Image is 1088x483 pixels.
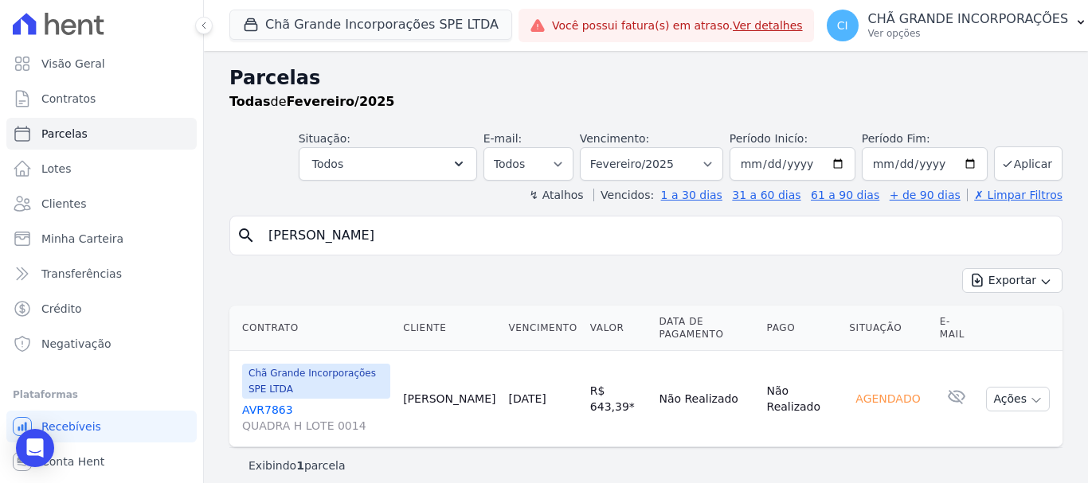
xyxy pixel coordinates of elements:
a: 61 a 90 dias [811,189,879,201]
a: Transferências [6,258,197,290]
a: 1 a 30 dias [661,189,722,201]
span: Você possui fatura(s) em atraso. [552,18,803,34]
span: Chã Grande Incorporações SPE LTDA [242,364,390,399]
span: Contratos [41,91,96,107]
label: Período Inicío: [730,132,808,145]
th: Pago [761,306,843,351]
label: Situação: [299,132,350,145]
a: Recebíveis [6,411,197,442]
a: Crédito [6,293,197,325]
a: AVR7863QUADRA H LOTE 0014 [242,402,390,434]
strong: Fevereiro/2025 [287,94,395,109]
th: Vencimento [502,306,583,351]
span: Conta Hent [41,454,104,469]
th: Situação [843,306,933,351]
a: ✗ Limpar Filtros [967,189,1063,201]
i: search [237,226,256,245]
span: Clientes [41,196,86,212]
button: Chã Grande Incorporações SPE LTDA [229,10,512,40]
div: Plataformas [13,385,190,404]
a: Conta Hent [6,446,197,477]
a: Lotes [6,153,197,185]
a: Clientes [6,188,197,220]
button: Exportar [962,268,1063,293]
label: E-mail: [483,132,522,145]
a: Visão Geral [6,48,197,80]
button: Ações [986,387,1050,411]
td: Não Realizado [761,351,843,447]
a: Negativação [6,328,197,360]
button: Aplicar [994,146,1063,181]
span: Parcelas [41,126,88,142]
th: Cliente [397,306,502,351]
a: [DATE] [508,392,546,405]
label: Período Fim: [862,130,988,147]
span: Lotes [41,161,72,177]
p: Exibindo parcela [249,458,346,473]
a: 31 a 60 dias [732,189,800,201]
strong: Todas [229,94,271,109]
div: Open Intercom Messenger [16,429,54,467]
span: Crédito [41,301,82,317]
input: Buscar por nome do lote ou do cliente [259,220,1055,251]
div: Agendado [849,388,926,410]
a: Ver detalhes [733,19,803,32]
p: Ver opções [868,27,1069,40]
b: 1 [296,459,304,472]
a: Contratos [6,83,197,115]
td: Não Realizado [652,351,760,447]
a: + de 90 dias [890,189,961,201]
p: CHÃ GRANDE INCORPORAÇÕES [868,11,1069,27]
h2: Parcelas [229,64,1063,92]
p: de [229,92,394,111]
span: Negativação [41,336,112,352]
td: [PERSON_NAME] [397,351,502,447]
span: QUADRA H LOTE 0014 [242,418,390,434]
th: Contrato [229,306,397,351]
span: Visão Geral [41,56,105,72]
a: Minha Carteira [6,223,197,255]
label: Vencimento: [580,132,649,145]
span: CI [837,20,848,31]
span: Recebíveis [41,419,101,434]
td: R$ 643,39 [584,351,653,447]
th: Valor [584,306,653,351]
a: Parcelas [6,118,197,150]
span: Transferências [41,266,122,282]
th: E-mail [933,306,980,351]
label: Vencidos: [593,189,654,201]
th: Data de Pagamento [652,306,760,351]
span: Minha Carteira [41,231,123,247]
button: Todos [299,147,477,181]
span: Todos [312,154,343,173]
label: ↯ Atalhos [529,189,583,201]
